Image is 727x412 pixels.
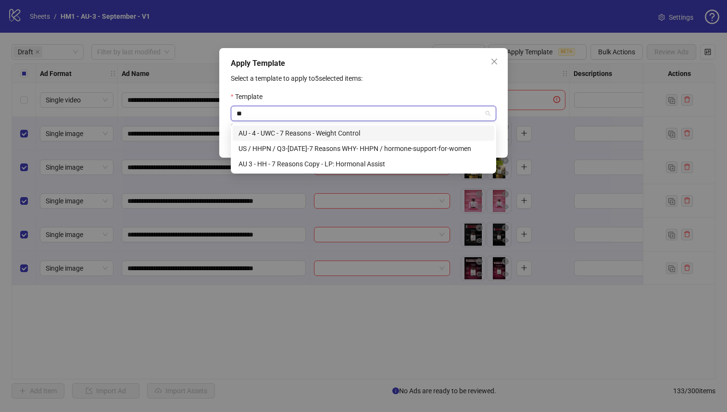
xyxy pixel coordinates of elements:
[238,159,489,169] div: AU 3 - HH - 7 Reasons Copy - LP: Hormonal Assist
[231,121,496,132] div: Select a template to apply
[233,141,494,156] div: US / HHPN / Q3-08-AUG-2025-7 Reasons WHY- HHPN / hormone-support-for-women
[231,58,496,69] div: Apply Template
[231,73,496,84] p: Select a template to apply to 5 selected items:
[238,128,489,138] div: AU - 4 - UWC - 7 Reasons - Weight Control
[238,143,489,154] div: US / HHPN / Q3-[DATE]-7 Reasons WHY- HHPN / hormone-support-for-women
[490,58,498,65] span: close
[233,125,494,141] div: AU - 4 - UWC - 7 Reasons - Weight Control
[231,91,269,102] label: Template
[233,156,494,172] div: AU 3 - HH - 7 Reasons Copy - LP: Hormonal Assist
[487,54,502,69] button: Close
